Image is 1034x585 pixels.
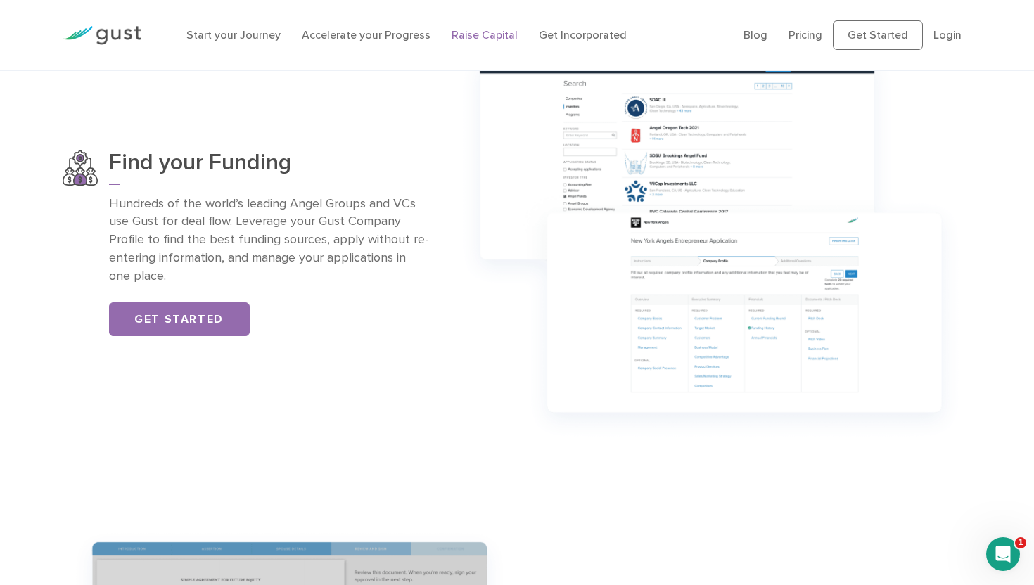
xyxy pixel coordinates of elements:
[450,37,972,449] img: Group 1147
[539,28,627,41] a: Get Incorporated
[1015,537,1026,548] span: 1
[63,150,98,186] img: Find Your Funding
[743,28,767,41] a: Blog
[933,28,962,41] a: Login
[109,302,250,336] a: Get Started
[789,28,822,41] a: Pricing
[986,537,1020,571] iframe: Intercom live chat
[109,150,429,185] h3: Find your Funding
[452,28,518,41] a: Raise Capital
[833,20,923,50] a: Get Started
[186,28,281,41] a: Start your Journey
[63,26,141,45] img: Gust Logo
[302,28,430,41] a: Accelerate your Progress
[109,195,429,286] p: Hundreds of the world’s leading Angel Groups and VCs use Gust for deal flow. Leverage your Gust C...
